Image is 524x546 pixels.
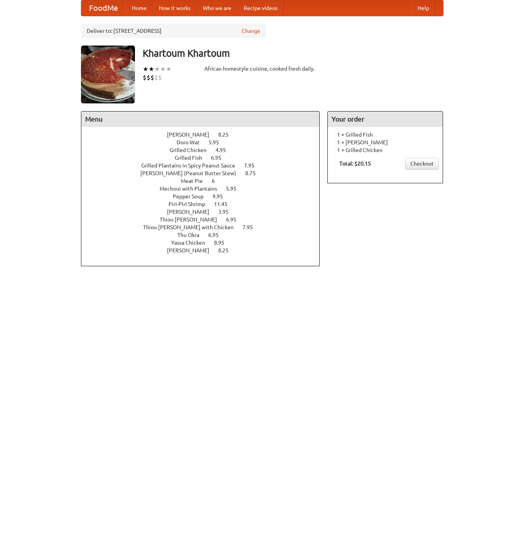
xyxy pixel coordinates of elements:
[148,65,154,73] li: ★
[167,132,217,138] span: [PERSON_NAME]
[339,161,371,167] b: Total: $20.15
[211,155,229,161] span: 6.95
[214,201,235,207] span: 11.45
[160,65,166,73] li: ★
[168,201,213,207] span: Piri-Piri Shrimp
[245,170,263,176] span: 8.75
[171,240,213,246] span: Yassa Chicken
[81,46,135,103] img: angular.jpg
[167,209,217,215] span: [PERSON_NAME]
[143,73,147,82] li: $
[175,155,210,161] span: Grilled Fish
[167,247,217,254] span: [PERSON_NAME]
[147,73,150,82] li: $
[143,46,443,61] h3: Khartoum Khartoum
[160,186,251,192] a: Mechoui with Plantains 5.95
[209,139,227,145] span: 5.95
[153,0,197,16] a: How it works
[160,216,225,223] span: Thiou [PERSON_NAME]
[150,73,154,82] li: $
[218,132,236,138] span: 8.25
[166,65,172,73] li: ★
[181,178,211,184] span: Meat Pie
[177,232,233,238] a: Thu Okra 6.95
[242,27,260,35] a: Change
[197,0,238,16] a: Who we are
[204,65,320,73] div: African homestyle cuisine, cooked fresh daily.
[173,193,237,199] a: Pepper Soup 9.95
[170,147,240,153] a: Grilled Chicken 4.95
[167,247,243,254] a: [PERSON_NAME] 8.25
[154,65,160,73] li: ★
[168,201,242,207] a: Piri-Piri Shrimp 11.45
[177,232,207,238] span: Thu Okra
[143,65,148,73] li: ★
[140,170,270,176] a: [PERSON_NAME] (Peanut Butter Stew) 8.75
[218,247,236,254] span: 8.25
[160,216,251,223] a: Thiou [PERSON_NAME] 6.95
[171,240,239,246] a: Yassa Chicken 8.95
[177,139,233,145] a: Doro Wat 5.95
[226,216,244,223] span: 6.95
[328,112,443,127] h4: Your order
[81,0,126,16] a: FoodMe
[332,139,439,146] li: 1 × [PERSON_NAME]
[177,139,207,145] span: Doro Wat
[243,224,261,230] span: 7.95
[160,186,225,192] span: Mechoui with Plantains
[405,158,439,169] a: Checkout
[167,209,243,215] a: [PERSON_NAME] 3.95
[175,155,236,161] a: Grilled Fish 6.95
[173,193,211,199] span: Pepper Soup
[212,178,222,184] span: 6
[143,224,267,230] a: Thiou [PERSON_NAME] with Chicken 7.95
[81,112,320,127] h4: Menu
[208,232,226,238] span: 6.95
[140,170,244,176] span: [PERSON_NAME] (Peanut Butter Stew)
[214,240,232,246] span: 8.95
[126,0,153,16] a: Home
[212,193,231,199] span: 9.95
[244,162,262,169] span: 7.95
[332,131,439,139] li: 1 × Grilled Fish
[238,0,284,16] a: Recipe videos
[143,224,241,230] span: Thiou [PERSON_NAME] with Chicken
[81,24,266,38] div: Deliver to: [STREET_ADDRESS]
[141,162,243,169] span: Grilled Plantains in Spicy Peanut Sauce
[226,186,244,192] span: 5.95
[167,132,243,138] a: [PERSON_NAME] 8.25
[216,147,234,153] span: 4.95
[411,0,435,16] a: Help
[181,178,229,184] a: Meat Pie 6
[158,73,162,82] li: $
[218,209,236,215] span: 3.95
[154,73,158,82] li: $
[141,162,269,169] a: Grilled Plantains in Spicy Peanut Sauce 7.95
[170,147,214,153] span: Grilled Chicken
[332,146,439,154] li: 1 × Grilled Chicken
